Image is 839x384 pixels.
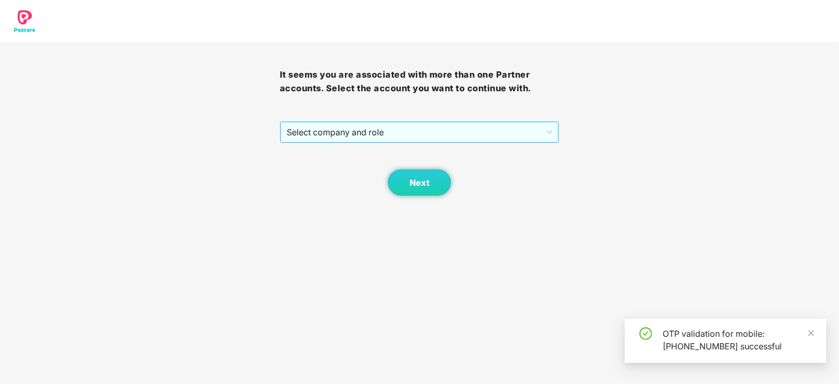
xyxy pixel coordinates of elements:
span: close [807,329,815,337]
span: Next [410,178,429,188]
span: check-circle [639,327,652,340]
h3: It seems you are associated with more than one Partner accounts. Select the account you want to c... [280,68,560,95]
span: Select company and role [287,122,553,142]
div: OTP validation for mobile: [PHONE_NUMBER] successful [663,327,814,353]
button: Next [388,169,451,196]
